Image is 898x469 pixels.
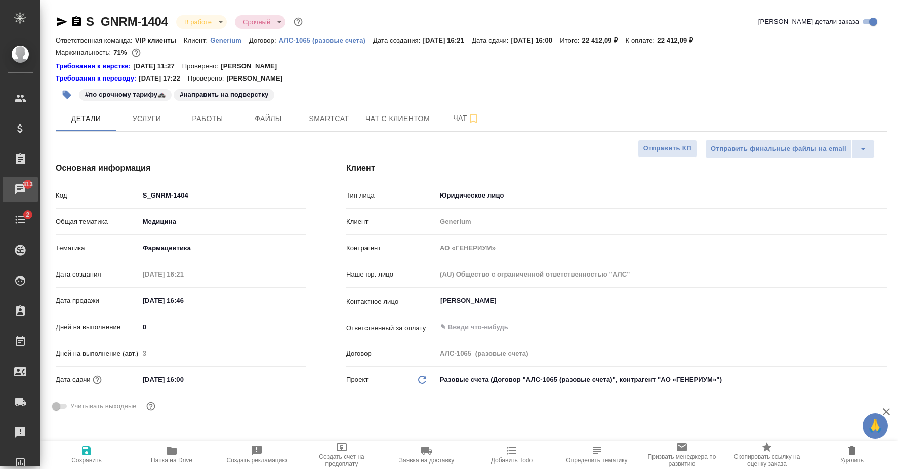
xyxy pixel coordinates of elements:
p: Тип лица [346,190,436,201]
p: [PERSON_NAME] [226,73,290,84]
button: 5353.33 RUB; [130,46,143,59]
p: Договор: [249,36,279,44]
span: направить на подверстку [173,90,275,98]
p: АЛС-1065 (разовые счета) [279,36,373,44]
span: Smartcat [305,112,353,125]
a: АЛС-1065 (разовые счета) [279,35,373,44]
p: Договор [346,348,436,359]
button: Создать счет на предоплату [299,441,384,469]
input: ✎ Введи что-нибудь [139,188,306,203]
p: Клиент [346,217,436,227]
span: Папка на Drive [151,457,192,464]
p: Итого: [560,36,582,44]
button: Сохранить [44,441,129,469]
a: 2 [3,207,38,232]
a: Generium [210,35,249,44]
p: Дата продажи [56,296,139,306]
span: Чат с клиентом [365,112,430,125]
div: В работе [235,15,285,29]
input: Пустое поле [139,346,306,361]
button: Добавить тэг [56,84,78,106]
button: Заявка на доставку [384,441,469,469]
p: #по срочному тарифу🚓 [85,90,166,100]
p: К оплате: [626,36,658,44]
button: Призвать менеджера по развитию [639,441,724,469]
button: Выбери, если сб и вс нужно считать рабочими днями для выполнения заказа. [144,400,157,413]
p: VIP клиенты [135,36,184,44]
span: 313 [17,179,39,189]
button: Добавить Todo [469,441,554,469]
span: Добавить Todo [491,457,533,464]
h4: Клиент [346,162,887,174]
p: Дней на выполнение [56,322,139,332]
button: В работе [181,18,215,26]
p: 22 412,09 ₽ [657,36,701,44]
input: ✎ Введи что-нибудь [139,293,228,308]
a: S_GNRM-1404 [86,15,168,28]
span: Удалить [840,457,864,464]
a: Требования к верстке: [56,61,133,71]
p: Код [56,190,139,201]
input: Пустое поле [436,267,887,282]
h4: Основная информация [56,162,306,174]
input: ✎ Введи что-нибудь [139,320,306,334]
p: [PERSON_NAME] [221,61,284,71]
div: Медицина [139,213,306,230]
button: Если добавить услуги и заполнить их объемом, то дата рассчитается автоматически [91,373,104,386]
p: Проверено: [188,73,227,84]
button: 🙏 [863,413,888,439]
p: Контактное лицо [346,297,436,307]
input: Пустое поле [436,214,887,229]
p: Ответственная команда: [56,36,135,44]
p: Дата создания [56,269,139,280]
button: Определить тематику [554,441,639,469]
button: Скопировать ссылку на оценку заказа [724,441,809,469]
p: [DATE] 16:00 [511,36,560,44]
p: Маржинальность: [56,49,113,56]
p: Дата сдачи [56,375,91,385]
button: Скопировать ссылку для ЯМессенджера [56,16,68,28]
p: Проверено: [182,61,221,71]
p: Клиент: [184,36,210,44]
p: Дата сдачи: [472,36,511,44]
a: Требования к переводу: [56,73,139,84]
p: Общая тематика [56,217,139,227]
button: Срочный [240,18,273,26]
button: Доп статусы указывают на важность/срочность заказа [292,15,305,28]
input: ✎ Введи что-нибудь [139,372,228,387]
p: Наше юр. лицо [346,269,436,280]
button: Отправить КП [638,140,697,158]
input: Пустое поле [436,241,887,255]
p: [DATE] 11:27 [133,61,182,71]
span: [PERSON_NAME] детали заказа [758,17,859,27]
div: Нажми, чтобы открыть папку с инструкцией [56,61,133,71]
span: Скопировать ссылку на оценку заказа [730,453,803,467]
span: Детали [62,112,110,125]
div: Разовые счета (Договор "АЛС-1065 (разовые счета)", контрагент "АО «ГЕНЕРИУМ»") [436,371,887,388]
span: Услуги [123,112,171,125]
p: Дней на выполнение (авт.) [56,348,139,359]
p: Контрагент [346,243,436,253]
span: Работы [183,112,232,125]
svg: Подписаться [467,112,479,125]
button: Создать рекламацию [214,441,299,469]
p: [DATE] 17:22 [139,73,188,84]
input: ✎ Введи что-нибудь [439,321,850,333]
p: Дата создания: [373,36,423,44]
p: Проект [346,375,369,385]
button: Папка на Drive [129,441,214,469]
span: Отправить КП [643,143,691,154]
span: по срочному тарифу🚓 [78,90,173,98]
span: Файлы [244,112,293,125]
span: Сохранить [71,457,102,464]
div: Юридическое лицо [436,187,887,204]
button: Open [881,326,883,328]
p: 71% [113,49,129,56]
input: Пустое поле [139,267,228,282]
div: Нажми, чтобы открыть папку с инструкцией [56,73,139,84]
span: Чат [442,112,491,125]
span: Создать счет на предоплату [305,453,378,467]
button: Скопировать ссылку [70,16,83,28]
span: Заявка на доставку [399,457,454,464]
button: Отправить финальные файлы на email [705,140,852,158]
